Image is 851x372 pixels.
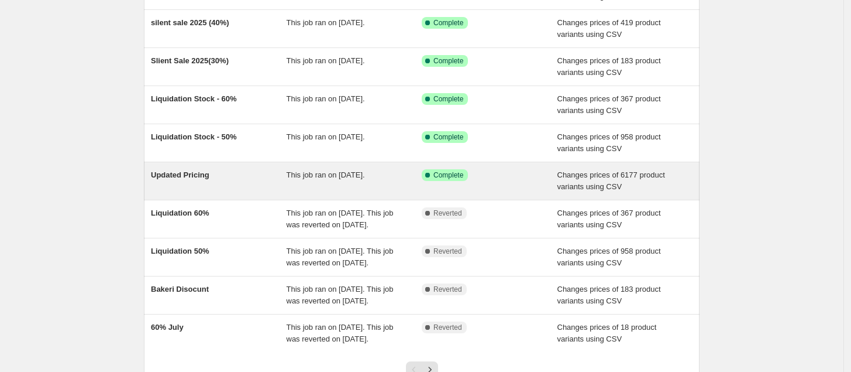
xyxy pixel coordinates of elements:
span: Liquidation Stock - 60% [151,94,237,103]
span: This job ran on [DATE]. This job was reverted on [DATE]. [287,323,394,343]
span: This job ran on [DATE]. This job was reverted on [DATE]. [287,209,394,229]
span: This job ran on [DATE]. [287,56,365,65]
span: This job ran on [DATE]. This job was reverted on [DATE]. [287,247,394,267]
span: This job ran on [DATE]. [287,18,365,27]
span: Liquidation Stock - 50% [151,132,237,141]
span: Complete [433,132,463,142]
span: This job ran on [DATE]. [287,94,365,103]
span: Reverted [433,285,462,294]
span: Changes prices of 183 product variants using CSV [557,56,661,77]
span: This job ran on [DATE]. This job was reverted on [DATE]. [287,285,394,305]
span: Reverted [433,247,462,256]
span: Complete [433,18,463,28]
span: Reverted [433,323,462,332]
span: Changes prices of 6177 product variants using CSV [557,170,665,191]
span: Complete [433,170,463,180]
span: Changes prices of 18 product variants using CSV [557,323,657,343]
span: Slient Sale 2025(30%) [151,56,229,65]
span: Reverted [433,209,462,218]
span: Bakeri Disocunt [151,285,209,293]
span: Updated Pricing [151,170,209,179]
span: silent sale 2025 (40%) [151,18,229,27]
span: Complete [433,56,463,66]
span: Changes prices of 367 product variants using CSV [557,209,661,229]
span: Changes prices of 367 product variants using CSV [557,94,661,115]
span: This job ran on [DATE]. [287,132,365,141]
span: 60% July [151,323,184,332]
span: This job ran on [DATE]. [287,170,365,179]
span: Changes prices of 958 product variants using CSV [557,247,661,267]
span: Liquidation 60% [151,209,209,217]
span: Liquidation 50% [151,247,209,255]
span: Changes prices of 183 product variants using CSV [557,285,661,305]
span: Complete [433,94,463,104]
span: Changes prices of 419 product variants using CSV [557,18,661,39]
span: Changes prices of 958 product variants using CSV [557,132,661,153]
